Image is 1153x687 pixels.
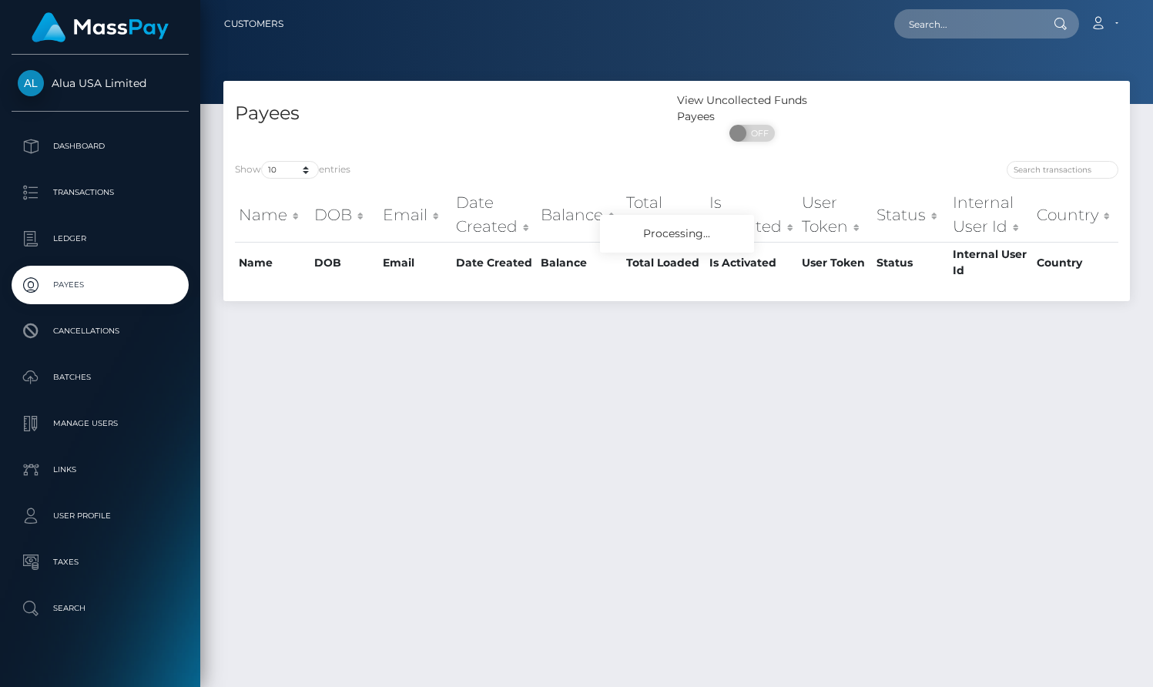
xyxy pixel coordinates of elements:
[12,173,189,212] a: Transactions
[18,70,44,96] img: Alua USA Limited
[235,161,350,179] label: Show entries
[12,404,189,443] a: Manage Users
[379,242,452,283] th: Email
[798,242,872,283] th: User Token
[261,161,319,179] select: Showentries
[18,273,183,297] p: Payees
[18,181,183,204] p: Transactions
[235,242,310,283] th: Name
[738,125,776,142] span: OFF
[949,242,1034,283] th: Internal User Id
[310,187,379,242] th: DOB
[873,242,949,283] th: Status
[706,187,798,242] th: Is Activated
[1033,187,1118,242] th: Country
[873,187,949,242] th: Status
[379,187,452,242] th: Email
[537,187,622,242] th: Balance
[12,451,189,489] a: Links
[18,227,183,250] p: Ledger
[12,266,189,304] a: Payees
[600,215,754,253] div: Processing...
[18,597,183,620] p: Search
[622,187,706,242] th: Total Loaded
[452,187,537,242] th: Date Created
[32,12,169,42] img: MassPay Logo
[224,8,283,40] a: Customers
[1007,161,1118,179] input: Search transactions
[12,358,189,397] a: Batches
[12,76,189,90] span: Alua USA Limited
[12,497,189,535] a: User Profile
[18,551,183,574] p: Taxes
[12,589,189,628] a: Search
[18,366,183,389] p: Batches
[949,187,1034,242] th: Internal User Id
[1033,242,1118,283] th: Country
[18,135,183,158] p: Dashboard
[310,242,379,283] th: DOB
[12,220,189,258] a: Ledger
[12,127,189,166] a: Dashboard
[235,100,665,127] h4: Payees
[18,320,183,343] p: Cancellations
[18,458,183,481] p: Links
[452,242,537,283] th: Date Created
[12,543,189,581] a: Taxes
[18,412,183,435] p: Manage Users
[798,187,872,242] th: User Token
[677,92,828,125] div: View Uncollected Funds Payees
[706,242,798,283] th: Is Activated
[622,242,706,283] th: Total Loaded
[235,187,310,242] th: Name
[894,9,1039,39] input: Search...
[12,312,189,350] a: Cancellations
[18,504,183,528] p: User Profile
[537,242,622,283] th: Balance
